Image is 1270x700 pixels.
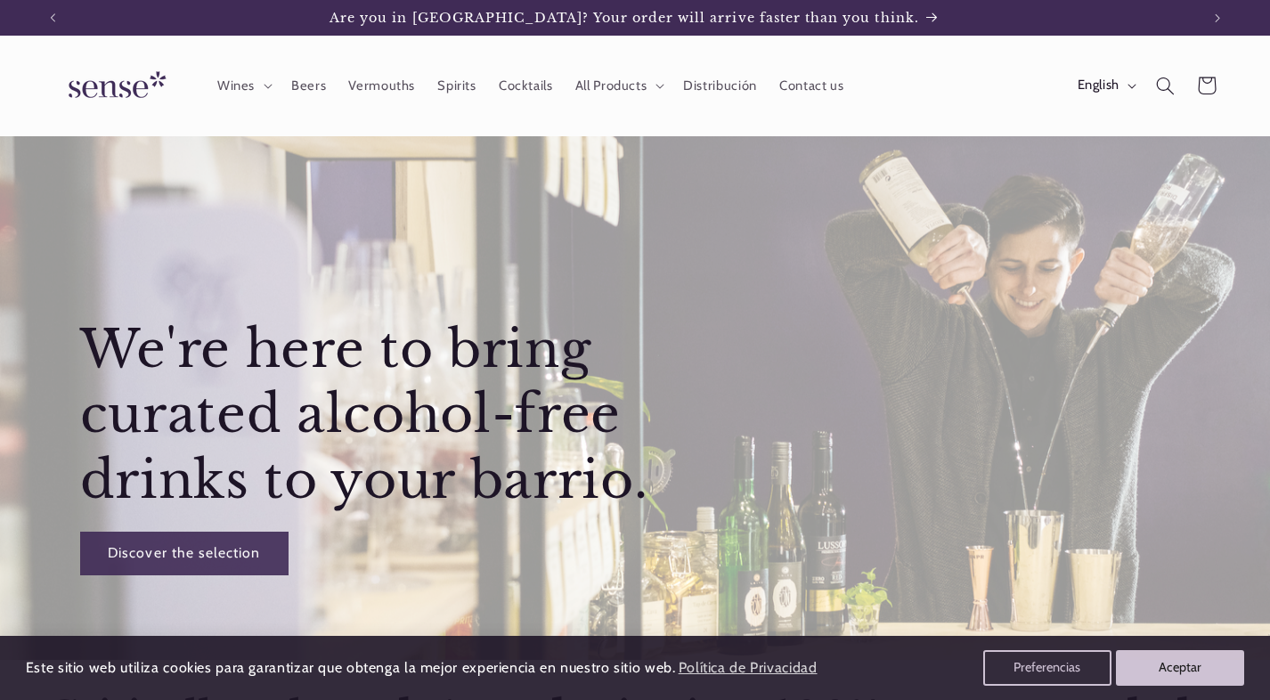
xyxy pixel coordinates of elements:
span: Este sitio web utiliza cookies para garantizar que obtenga la mejor experiencia en nuestro sitio ... [26,659,676,676]
span: Vermouths [348,77,415,94]
a: Sense [40,53,188,118]
span: Spirits [437,77,476,94]
a: Distribución [672,66,769,105]
summary: Wines [206,66,280,105]
span: English [1078,76,1119,95]
h2: We're here to bring curated alcohol-free drinks to your barrio. [79,316,650,513]
span: Cocktails [499,77,553,94]
span: Beers [291,77,326,94]
button: English [1066,68,1144,103]
a: Spirits [427,66,488,105]
span: All Products [575,77,647,94]
a: Beers [280,66,337,105]
summary: Search [1144,65,1185,106]
a: Contact us [768,66,855,105]
button: Preferencias [983,650,1111,686]
span: Distribución [683,77,757,94]
span: Wines [217,77,255,94]
span: Contact us [779,77,843,94]
button: Aceptar [1116,650,1244,686]
a: Política de Privacidad (opens in a new tab) [675,653,819,684]
a: Cocktails [487,66,564,105]
span: Are you in [GEOGRAPHIC_DATA]? Your order will arrive faster than you think. [330,10,919,26]
img: Sense [47,61,181,111]
summary: All Products [564,66,672,105]
a: Vermouths [338,66,427,105]
a: Discover the selection [79,532,288,575]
